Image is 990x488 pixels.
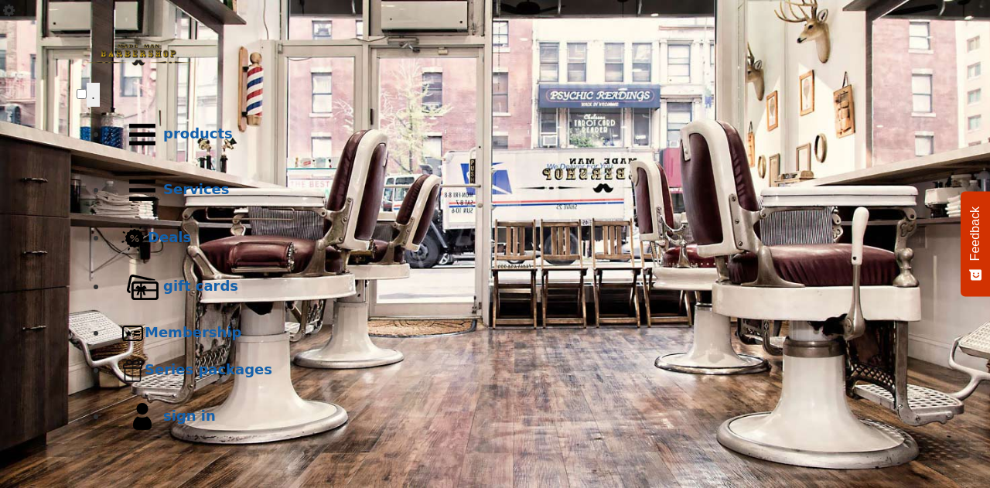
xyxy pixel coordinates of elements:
span: . [91,87,95,102]
input: menu toggle [77,89,87,99]
span: Feedback [968,206,982,261]
b: Services [163,181,230,197]
b: sign in [163,408,216,424]
b: Membership [145,324,241,340]
a: ServicesServices [108,162,913,218]
b: products [163,125,233,142]
button: menu toggle [87,83,100,107]
b: Series packages [145,361,272,377]
a: Series packagesSeries packages [108,352,913,389]
img: sign in [121,396,163,438]
a: Productsproducts [108,107,913,162]
img: Made Man Barbershop Logo [77,30,200,80]
img: Deals [121,225,148,252]
img: Services [121,169,163,211]
a: sign insign in [108,389,913,445]
b: Deals [148,229,191,245]
b: gift cards [163,278,238,294]
a: DealsDeals [108,218,913,259]
a: MembershipMembership [108,315,913,352]
img: Gift cards [121,266,163,308]
img: Products [121,114,163,155]
a: Gift cardsgift cards [108,259,913,315]
button: Feedback - Show survey [961,191,990,296]
img: Series packages [121,359,145,382]
img: Membership [121,322,145,345]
